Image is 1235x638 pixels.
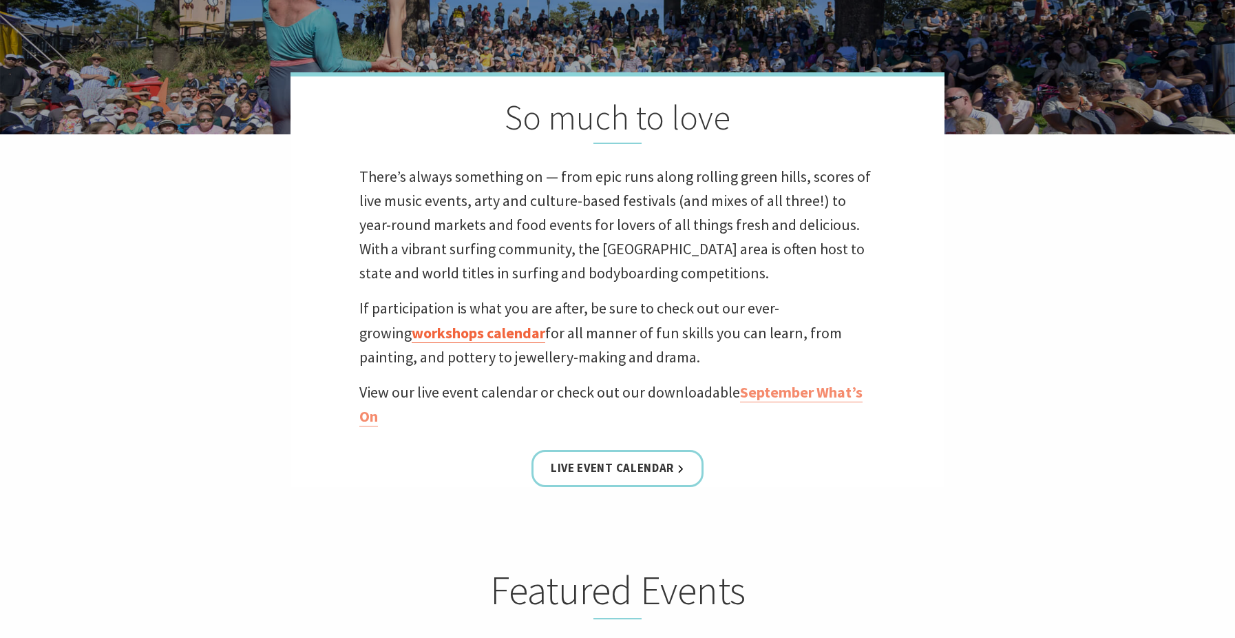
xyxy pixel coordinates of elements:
[359,296,876,369] p: If participation is what you are after, be sure to check out our ever-growing for all manner of f...
[359,165,876,286] p: There’s always something on — from epic runs along rolling green hills, scores of live music even...
[531,450,704,486] a: Live Event Calendar
[348,566,887,620] h2: Featured Events
[359,97,876,144] h2: So much to love
[359,380,876,429] p: View our live event calendar or check out our downloadable
[412,323,545,343] a: workshops calendar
